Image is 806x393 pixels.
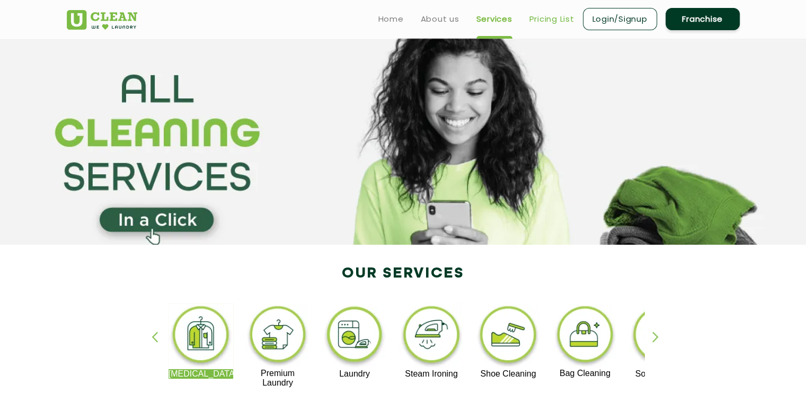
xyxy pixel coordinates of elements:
[553,303,618,369] img: bag_cleaning_11zon.webp
[629,303,694,369] img: sofa_cleaning_11zon.webp
[421,13,459,25] a: About us
[629,369,694,379] p: Sofa Cleaning
[476,13,512,25] a: Services
[169,303,234,369] img: dry_cleaning_11zon.webp
[666,8,740,30] a: Franchise
[322,303,387,369] img: laundry_cleaning_11zon.webp
[322,369,387,379] p: Laundry
[399,303,464,369] img: steam_ironing_11zon.webp
[476,369,541,379] p: Shoe Cleaning
[583,8,657,30] a: Login/Signup
[399,369,464,379] p: Steam Ironing
[245,369,311,388] p: Premium Laundry
[245,303,311,369] img: premium_laundry_cleaning_11zon.webp
[67,10,137,30] img: UClean Laundry and Dry Cleaning
[378,13,404,25] a: Home
[169,369,234,379] p: [MEDICAL_DATA]
[529,13,574,25] a: Pricing List
[476,303,541,369] img: shoe_cleaning_11zon.webp
[553,369,618,378] p: Bag Cleaning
